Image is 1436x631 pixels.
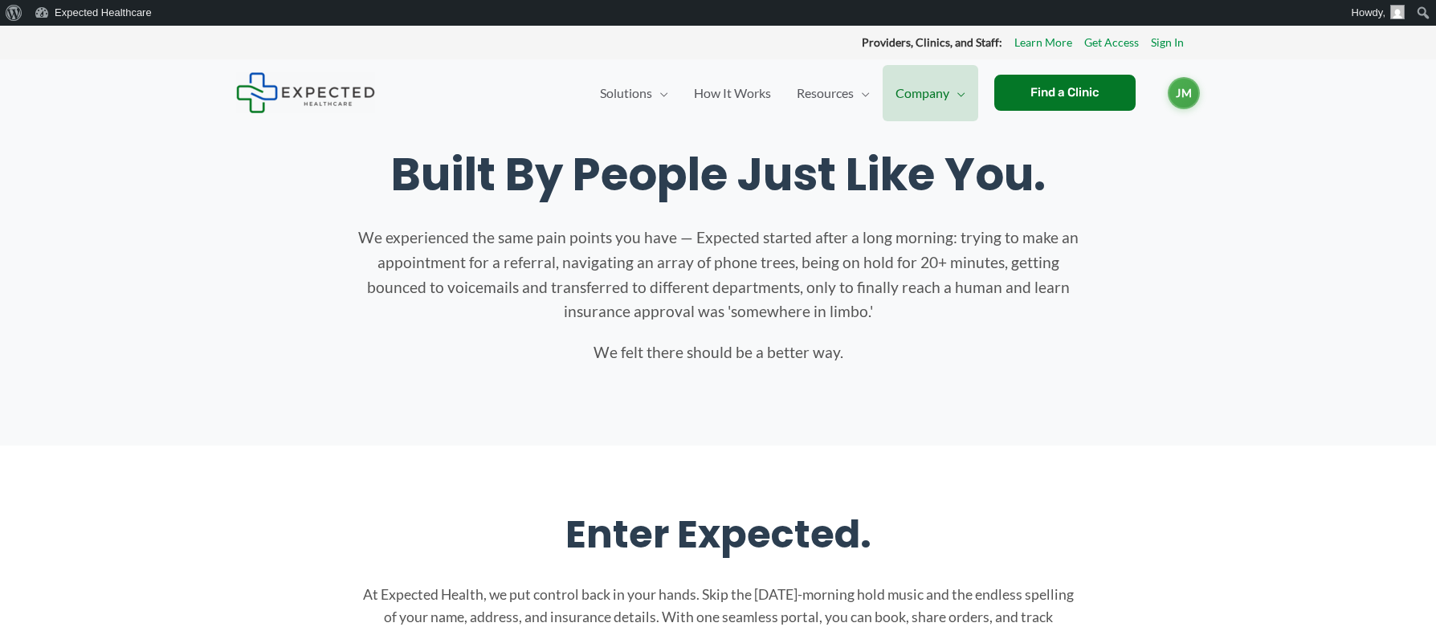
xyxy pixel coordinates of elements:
p: We experienced the same pain points you have — Expected started after a long morning: trying to m... [357,226,1079,324]
span: Resources [797,65,854,121]
span: Solutions [600,65,652,121]
a: Learn More [1014,32,1072,53]
a: ResourcesMenu Toggle [784,65,883,121]
span: Menu Toggle [854,65,870,121]
img: Expected Healthcare Logo - side, dark font, small [236,72,375,113]
strong: Providers, Clinics, and Staff: [862,35,1002,49]
a: JM [1168,77,1200,109]
a: Find a Clinic [994,75,1136,111]
h2: Enter Expected. [252,510,1184,560]
a: Get Access [1084,32,1139,53]
span: How It Works [694,65,771,121]
a: SolutionsMenu Toggle [587,65,681,121]
span: Company [895,65,949,121]
p: We felt there should be a better way. [357,340,1079,365]
a: CompanyMenu Toggle [883,65,978,121]
a: How It Works [681,65,784,121]
a: Sign In [1151,32,1184,53]
nav: Primary Site Navigation [587,65,978,121]
span: Menu Toggle [652,65,668,121]
h1: Built By People Just Like You. [252,148,1184,202]
span: Menu Toggle [949,65,965,121]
